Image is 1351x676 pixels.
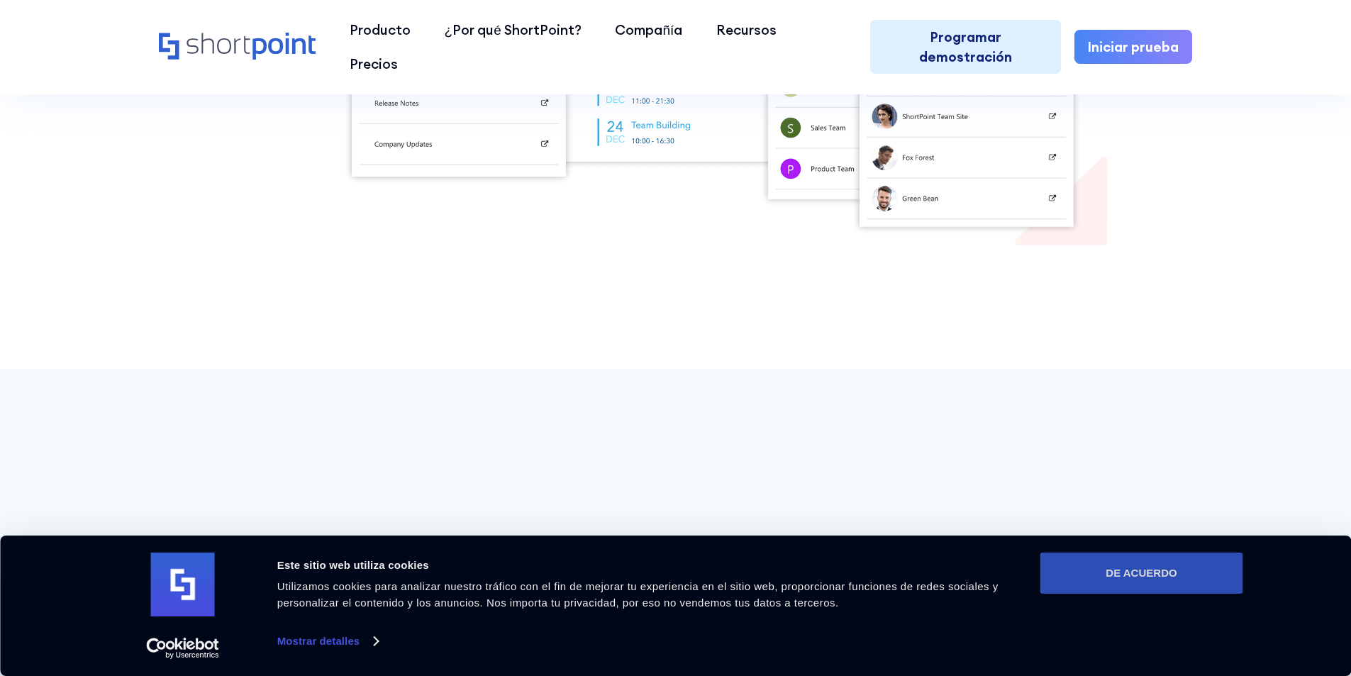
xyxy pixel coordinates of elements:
a: Producto [333,13,428,48]
font: Utilizamos cookies para analizar nuestro tráfico con el fin de mejorar tu experiencia en el sitio... [277,580,999,609]
a: ¿Por qué ShortPoint? [428,13,599,48]
a: Mostrar detalles [277,631,378,652]
font: Programar demostración [919,28,1012,66]
font: Mostrar detalles [277,635,360,647]
font: Recursos [716,21,777,38]
font: Precios [350,55,398,72]
iframe: Widget de chat [1096,511,1351,676]
img: logo [151,553,215,616]
a: Iniciar prueba [1074,30,1192,64]
a: Hogar [159,33,316,62]
a: Recursos [699,13,794,48]
font: Iniciar prueba [1088,38,1179,55]
a: Cookiebot centrado en el usuario - se abre en una nueva ventana [121,638,245,659]
a: Precios [333,47,415,81]
font: ¿Por qué ShortPoint? [445,21,582,38]
font: Compañía [615,21,682,38]
font: Producto [350,21,411,38]
a: Programar demostración [870,20,1061,74]
a: Compañía [599,13,700,48]
button: DE ACUERDO [1040,553,1243,594]
font: Este sitio web utiliza cookies [277,559,429,571]
font: DE ACUERDO [1106,567,1177,579]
